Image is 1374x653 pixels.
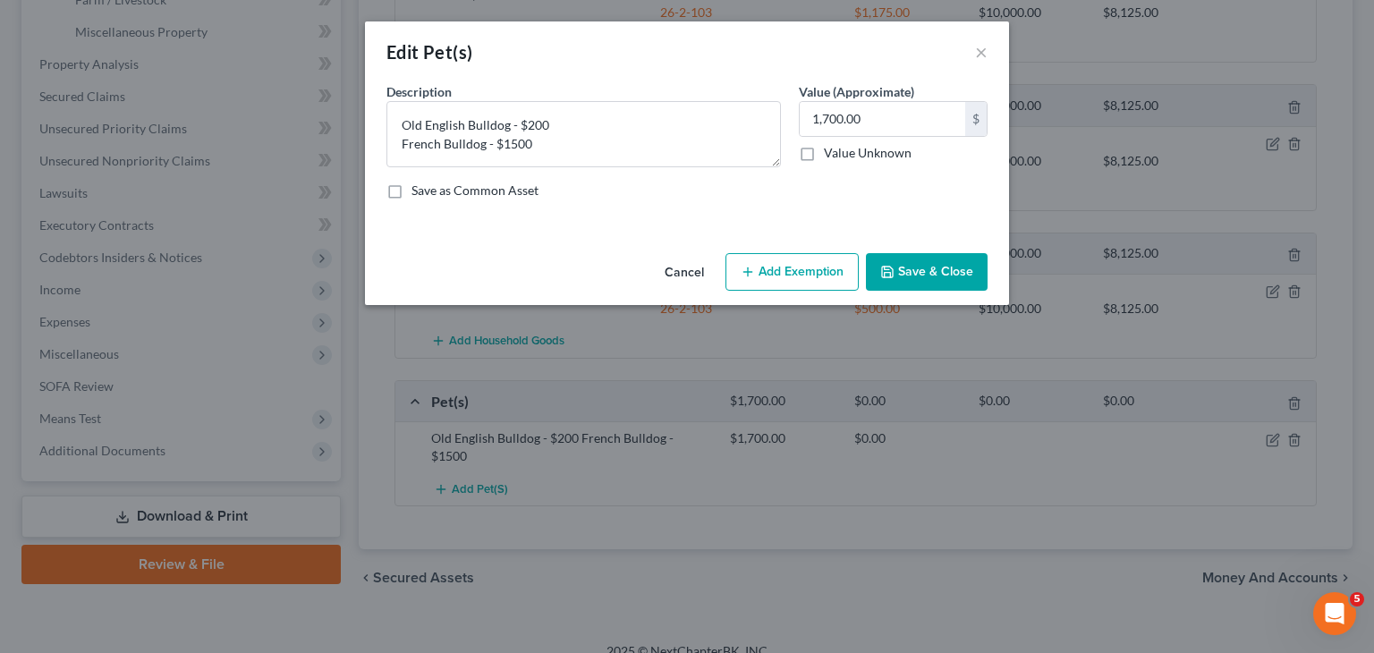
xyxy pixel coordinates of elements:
[411,182,539,199] label: Save as Common Asset
[975,41,988,63] button: ×
[725,253,859,291] button: Add Exemption
[650,255,718,291] button: Cancel
[386,39,472,64] div: Edit Pet(s)
[800,102,965,136] input: 0.00
[386,84,452,99] span: Description
[1350,592,1364,606] span: 5
[824,144,912,162] label: Value Unknown
[799,82,914,101] label: Value (Approximate)
[1313,592,1356,635] iframe: Intercom live chat
[965,102,987,136] div: $
[866,253,988,291] button: Save & Close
